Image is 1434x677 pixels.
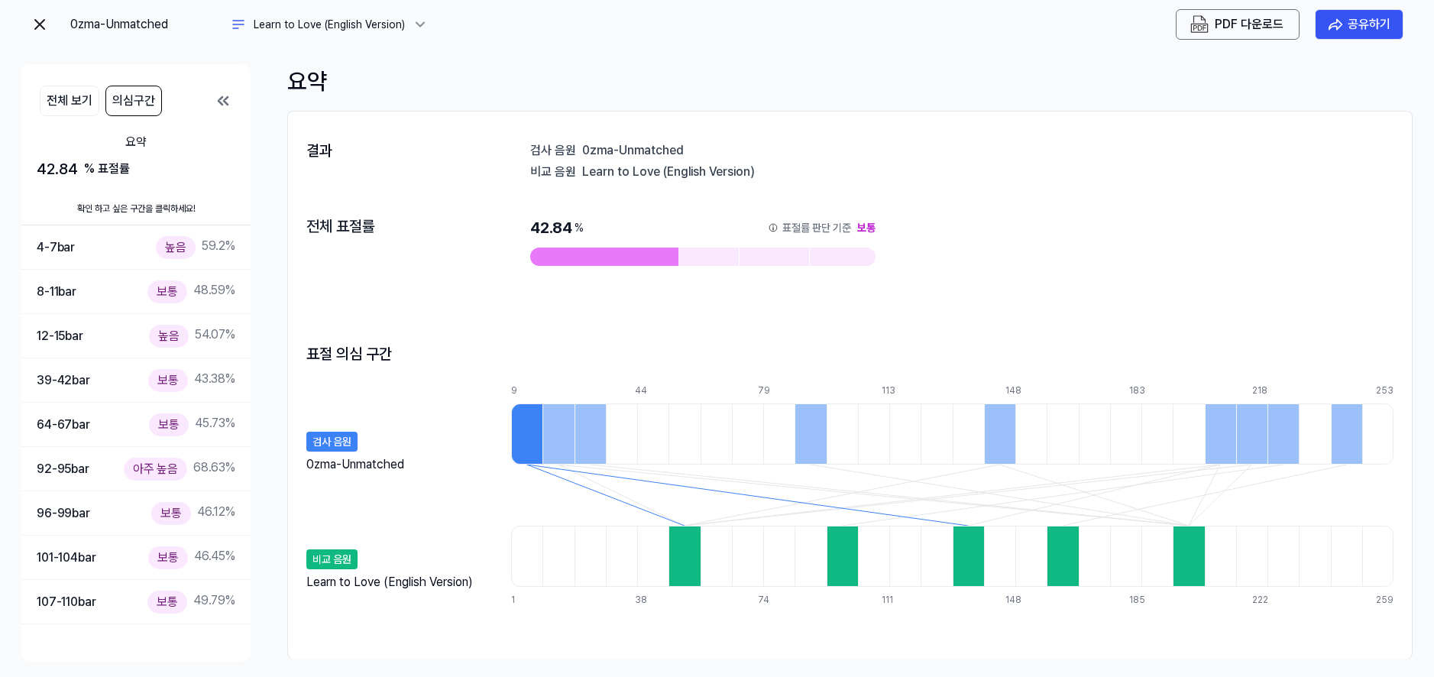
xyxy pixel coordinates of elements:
[857,217,876,238] div: 보통
[1187,15,1287,34] button: PDF 다운로드
[1252,384,1283,397] div: 218
[635,593,666,607] div: 38
[37,548,95,568] div: 101-104 bar
[147,280,235,303] div: 48.59 %
[37,326,83,346] div: 12-15 bar
[1190,15,1209,34] img: PDF Download
[1252,593,1283,607] div: 222
[149,413,189,436] div: 보통
[1348,15,1390,34] div: 공유하기
[511,593,542,607] div: 1
[582,164,1394,179] div: Learn to Love (English Version)
[149,413,235,436] div: 45.73 %
[306,455,404,469] div: 0zma-Unmatched
[148,546,235,568] div: 46.45 %
[37,238,75,258] div: 4-7 bar
[530,217,876,238] div: 42.84
[882,593,913,607] div: 111
[148,369,188,391] div: 보통
[37,459,89,479] div: 92-95 bar
[306,432,358,452] div: 검사 음원
[1328,17,1343,32] img: share
[306,342,392,365] h2: 표절 의심 구간
[575,217,584,238] div: %
[151,502,235,524] div: 46.12 %
[229,15,248,34] img: another title
[1129,384,1160,397] div: 183
[1005,593,1037,607] div: 148
[1215,15,1283,34] div: PDF 다운로드
[1315,9,1403,40] button: 공유하기
[1129,593,1160,607] div: 185
[287,64,1413,99] div: 요약
[254,17,406,33] div: Learn to Love (English Version)
[37,157,235,180] div: 42.84
[147,591,235,613] div: 49.79 %
[767,217,876,238] button: 표절률 판단 기준보통
[70,15,223,34] div: 0zma-Unmatched
[124,458,187,480] div: 아주 높음
[124,458,235,480] div: 68.63 %
[582,142,1394,157] div: 0zma-Unmatched
[148,369,235,391] div: 43.38 %
[882,384,913,397] div: 113
[105,86,162,116] button: 의심구간
[758,593,789,607] div: 74
[148,546,188,568] div: 보통
[1005,384,1037,397] div: 148
[1376,593,1394,607] div: 259
[782,217,851,238] div: 표절률 판단 기준
[149,325,189,347] div: 높음
[37,133,235,151] div: 요약
[37,415,90,435] div: 64-67 bar
[21,193,251,225] div: 확인 하고 싶은 구간을 클릭하세요!
[147,280,187,303] div: 보통
[37,592,95,612] div: 107-110 bar
[156,236,196,258] div: 높음
[530,164,576,179] div: 비교 음원
[31,15,49,34] img: exit
[21,122,251,193] button: 요약42.84 % 표절률
[1376,384,1394,397] div: 253
[767,222,779,234] img: information
[37,282,76,302] div: 8-11 bar
[511,384,542,397] div: 9
[84,160,130,178] div: % 표절률
[40,86,99,116] button: 전체 보기
[635,384,666,397] div: 44
[306,549,358,569] div: 비교 음원
[306,573,473,591] div: Learn to Love (English Version)
[37,371,90,390] div: 39-42 bar
[151,502,191,524] div: 보통
[530,142,576,157] div: 검사 음원
[37,504,90,523] div: 96-99 bar
[306,217,457,237] div: 전체 표절률
[147,591,187,613] div: 보통
[156,236,235,258] div: 59.2 %
[758,384,789,397] div: 79
[149,325,235,347] div: 54.07 %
